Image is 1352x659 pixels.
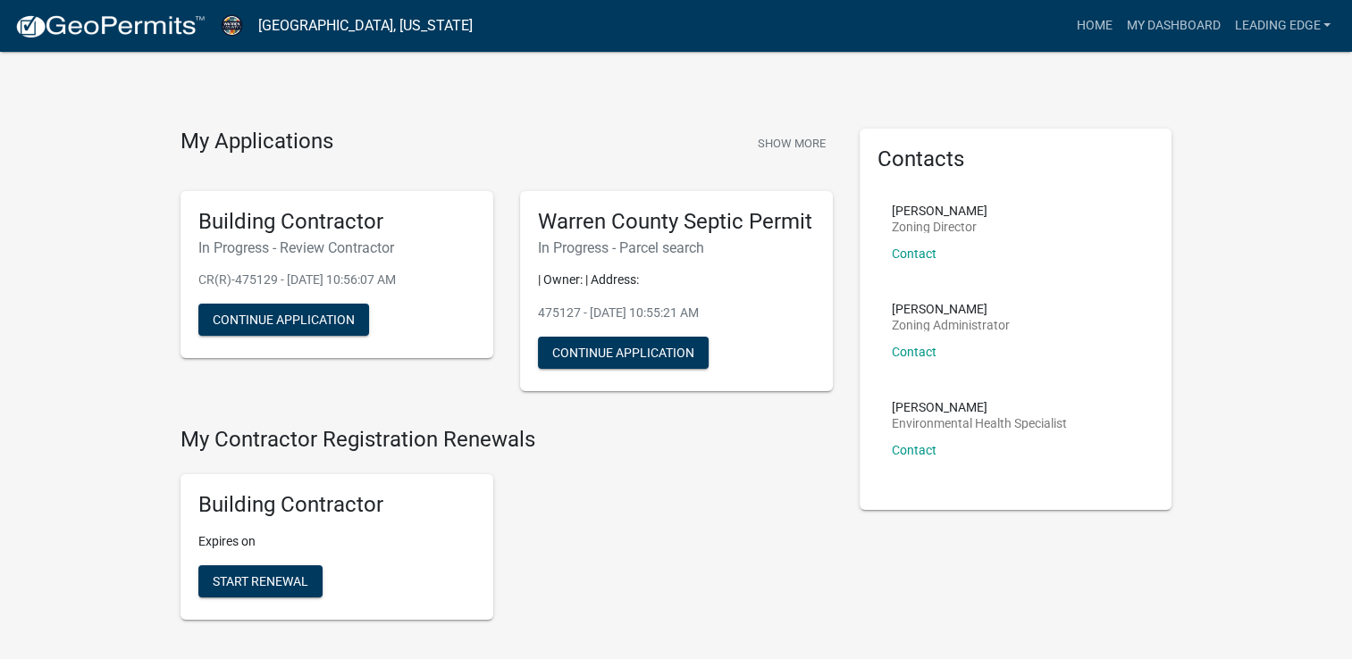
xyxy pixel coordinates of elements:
button: Continue Application [198,304,369,336]
p: Expires on [198,532,475,551]
h5: Warren County Septic Permit [538,209,815,235]
p: [PERSON_NAME] [892,204,987,217]
h4: My Applications [181,129,333,155]
p: 475127 - [DATE] 10:55:21 AM [538,304,815,322]
a: Contact [892,443,936,457]
img: Warren County, Iowa [220,13,244,38]
a: Home [1069,9,1119,43]
button: Show More [751,129,833,158]
p: | Owner: | Address: [538,271,815,289]
button: Start Renewal [198,565,323,597]
h5: Building Contractor [198,492,475,518]
a: [GEOGRAPHIC_DATA], [US_STATE] [258,11,473,41]
h6: In Progress - Review Contractor [198,239,475,256]
p: Environmental Health Specialist [892,417,1067,430]
a: Contact [892,345,936,359]
p: CR(R)-475129 - [DATE] 10:56:07 AM [198,271,475,289]
h5: Contacts [878,146,1155,172]
a: My Dashboard [1119,9,1227,43]
h6: In Progress - Parcel search [538,239,815,256]
p: Zoning Director [892,221,987,233]
h5: Building Contractor [198,209,475,235]
a: Contact [892,246,936,261]
wm-registration-list-section: My Contractor Registration Renewals [181,427,833,634]
p: [PERSON_NAME] [892,401,1067,413]
p: Zoning Administrator [892,319,1010,331]
span: Start Renewal [213,574,308,588]
p: [PERSON_NAME] [892,303,1010,315]
h4: My Contractor Registration Renewals [181,427,833,453]
button: Continue Application [538,337,709,369]
a: Leading Edge [1227,9,1338,43]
